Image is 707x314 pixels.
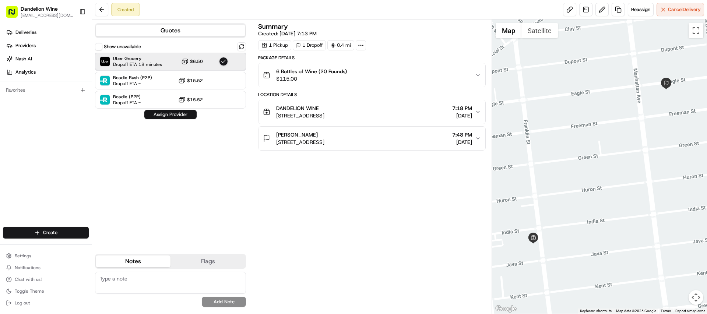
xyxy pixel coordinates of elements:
div: Start new chat [33,70,121,78]
span: Dropoff ETA 18 minutes [113,61,162,67]
span: $6.50 [190,59,203,64]
span: Wisdom [PERSON_NAME] [23,114,78,120]
button: Settings [3,251,89,261]
span: [STREET_ADDRESS] [276,138,324,146]
span: Dropoff ETA - [113,81,152,87]
button: [PERSON_NAME][STREET_ADDRESS]7:48 PM[DATE] [258,127,485,150]
span: 7:18 PM [452,105,472,112]
span: Knowledge Base [15,165,56,172]
button: Notifications [3,262,89,273]
span: Wisdom [PERSON_NAME] [23,134,78,140]
button: CancelDelivery [657,3,704,16]
span: $115.00 [276,75,347,82]
span: Roadie Rush (P2P) [113,75,152,81]
span: Notifications [15,265,41,271]
a: Powered byPylon [52,182,89,188]
button: $6.50 [181,58,203,65]
span: Toggle Theme [15,288,44,294]
a: Report a map error [675,309,705,313]
img: Roadie (P2P) [100,95,110,105]
button: Toggle fullscreen view [689,23,703,38]
img: Google [494,304,518,314]
button: Toggle Theme [3,286,89,296]
img: 1736555255976-a54dd68f-1ca7-489b-9aae-adbdc363a1c4 [15,114,21,120]
button: [EMAIL_ADDRESS][DOMAIN_NAME] [21,13,73,18]
span: Cancel Delivery [668,6,701,13]
img: Wisdom Oko [7,107,19,121]
button: $15.52 [178,77,203,84]
div: 1 Dropoff [293,40,326,50]
span: DANDELION WINE [276,105,319,112]
button: Keyboard shortcuts [580,308,612,314]
div: We're available if you need us! [33,78,101,84]
span: Settings [15,253,31,259]
button: Dandelion Wine [21,5,58,13]
button: Flags [170,255,245,267]
span: Reassign [631,6,650,13]
span: • [80,114,82,120]
span: [DATE] 7:13 PM [279,30,317,37]
button: Log out [3,298,89,308]
a: Open this area in Google Maps (opens a new window) [494,304,518,314]
button: Assign Provider [144,110,197,119]
img: 8571987876998_91fb9ceb93ad5c398215_72.jpg [15,70,29,84]
span: API Documentation [70,165,118,172]
a: Analytics [3,66,92,78]
img: Uber Grocery [100,57,110,66]
button: DANDELION WINE[STREET_ADDRESS]7:18 PM[DATE] [258,100,485,124]
span: Dropoff ETA - [113,100,141,106]
p: Welcome 👋 [7,29,134,41]
h3: Summary [258,23,288,30]
div: 0.4 mi [327,40,354,50]
img: Nash [7,7,22,22]
span: • [80,134,82,140]
span: [DATE] [84,134,99,140]
button: See all [114,94,134,103]
input: Clear [19,47,122,55]
img: 1736555255976-a54dd68f-1ca7-489b-9aae-adbdc363a1c4 [15,134,21,140]
button: Create [3,227,89,239]
span: Map data ©2025 Google [616,309,656,313]
span: [STREET_ADDRESS] [276,112,324,119]
span: $15.52 [187,78,203,84]
img: 1736555255976-a54dd68f-1ca7-489b-9aae-adbdc363a1c4 [7,70,21,84]
div: Location Details [258,92,485,98]
span: Created: [258,30,317,37]
span: $15.52 [187,97,203,103]
span: Chat with us! [15,276,42,282]
button: $15.52 [178,96,203,103]
img: Roadie Rush (P2P) [100,76,110,85]
span: Roadie (P2P) [113,94,141,100]
button: Chat with us! [3,274,89,285]
span: Providers [15,42,36,49]
a: 📗Knowledge Base [4,162,59,175]
button: Show satellite imagery [521,23,558,38]
button: Start new chat [125,73,134,81]
button: Quotes [96,25,245,36]
a: Nash AI [3,53,92,65]
div: Favorites [3,84,89,96]
span: 7:48 PM [452,131,472,138]
div: Package Details [258,55,485,61]
div: Past conversations [7,96,47,102]
span: [DATE] [84,114,99,120]
a: Terms [661,309,671,313]
label: Show unavailable [104,43,141,50]
img: Wisdom Oko [7,127,19,141]
div: 1 Pickup [258,40,291,50]
button: Map camera controls [689,290,703,305]
button: Reassign [628,3,654,16]
span: Nash AI [15,56,32,62]
span: [DATE] [452,112,472,119]
div: 📗 [7,165,13,171]
span: [PERSON_NAME] [276,131,318,138]
span: 6 Bottles of Wine (20 Pounds) [276,68,347,75]
a: Providers [3,40,92,52]
span: Log out [15,300,30,306]
span: Create [43,229,57,236]
button: Notes [96,255,170,267]
button: Show street map [496,23,521,38]
a: 💻API Documentation [59,162,121,175]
